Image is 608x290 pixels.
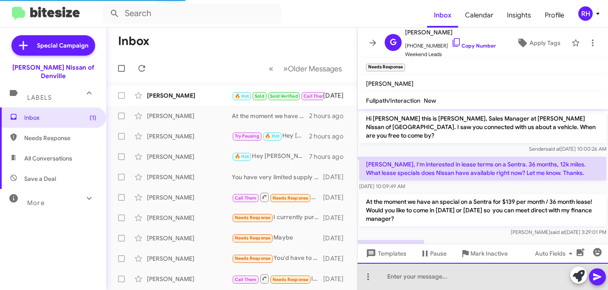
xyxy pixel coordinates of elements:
span: [PERSON_NAME] [366,80,414,87]
div: [DATE] [323,234,350,242]
span: Pause [430,246,447,261]
span: More [27,199,45,207]
input: Search [103,3,281,24]
div: [PERSON_NAME] [147,214,232,222]
div: [PERSON_NAME] [147,173,232,181]
div: [DATE] [323,193,350,202]
div: Hey [PERSON_NAME], Just following up to see what time [PERSON_NAME] work for you [DATE]? [232,131,309,141]
span: » [283,63,288,74]
div: Hey [PERSON_NAME], We still have the QX80 available! What time can you stop in [DATE] or [DATE] t... [232,152,309,161]
span: New [424,97,436,104]
span: Call Them [235,277,257,282]
span: Templates [364,246,406,261]
p: At the moment we have an special on a Sentra for $139 per month / 36 month lease! Would you like ... [359,194,606,226]
span: G [390,36,397,49]
div: [PERSON_NAME] [147,234,232,242]
button: Auto Fields [528,246,583,261]
span: Needs Response [235,235,271,241]
span: Labels [27,94,52,101]
div: [PERSON_NAME] [147,91,232,100]
button: Next [278,60,347,77]
div: [DATE] [323,91,350,100]
div: 7 hours ago [309,152,350,161]
small: Needs Response [366,64,405,71]
div: At the moment we have an special on a Sentra for $139 per month / 36 month lease! Would you like ... [232,112,309,120]
span: Call Them [304,93,326,99]
span: Save a Deal [24,175,56,183]
div: Inbound Call [232,273,323,284]
div: Maybe [232,233,323,243]
span: (1) [90,113,96,122]
div: You have very limited supply of 2025 Q60 Sensory or Autograph. It's a shame. I live right around ... [232,173,323,181]
span: Inbox [24,113,96,122]
div: [PERSON_NAME] [147,132,232,141]
span: All Conversations [24,154,72,163]
span: 🔥 Hot [235,93,249,99]
span: Needs Response [235,215,271,220]
span: « [269,63,273,74]
button: Apply Tags [509,35,567,51]
div: [PERSON_NAME] [147,275,232,283]
div: [PERSON_NAME] [147,112,232,120]
a: Special Campaign [11,35,95,56]
span: Special Campaign [37,41,88,50]
div: Inbound Call [232,90,323,101]
a: Copy Number [451,42,496,49]
div: [DATE] [323,254,350,263]
span: Try Pausing [235,133,259,139]
button: RH [571,6,599,21]
div: Can you please call me thank you [232,192,323,203]
span: Sold [255,93,265,99]
div: [DATE] [323,275,350,283]
div: [PERSON_NAME] [147,193,232,202]
span: 🔥 Hot [235,154,249,159]
span: Needs Response [273,195,309,201]
span: Needs Response [273,277,309,282]
div: [DATE] [323,214,350,222]
button: Templates [357,246,413,261]
span: said at [550,229,565,235]
div: [DATE] [323,173,350,181]
span: [PHONE_NUMBER] [405,37,496,50]
p: How much down?? [359,240,424,255]
a: Calendar [458,3,500,28]
span: [PERSON_NAME] [DATE] 3:29:01 PM [511,229,606,235]
div: 2 hours ago [309,132,350,141]
span: [PERSON_NAME] [405,27,496,37]
div: [PERSON_NAME] [147,254,232,263]
span: Needs Response [24,134,96,142]
span: Apply Tags [529,35,560,51]
a: Insights [500,3,538,28]
span: Fullpath/Interaction [366,97,420,104]
span: Older Messages [288,64,342,73]
span: Sender [DATE] 10:00:26 AM [529,146,606,152]
button: Previous [264,60,279,77]
span: said at [546,146,560,152]
span: Call Them [235,195,257,201]
button: Mark Inactive [453,246,515,261]
span: Sold Verified [270,93,298,99]
div: RH [578,6,593,21]
span: [DATE] 10:09:49 AM [359,183,405,189]
div: 2 hours ago [309,112,350,120]
a: Profile [538,3,571,28]
div: I currently purchased a 2023 Nissan Ultima turbo from you guys and I've been having nonstop issue... [232,213,323,222]
div: You'd have to make me an offer I couldn't refuse, especially to come all the way back to [US_STATE]. [232,253,323,263]
p: [PERSON_NAME], I'm interested in lease terms on a Sentra. 36 months, 12k miles. What lease specia... [359,157,606,180]
a: Inbox [427,3,458,28]
span: Mark Inactive [470,246,508,261]
span: Weekend Leads [405,50,496,59]
h1: Inbox [118,34,149,48]
span: Needs Response [235,256,271,261]
button: Pause [413,246,453,261]
p: Hi [PERSON_NAME] this is [PERSON_NAME], Sales Manager at [PERSON_NAME] Nissan of [GEOGRAPHIC_DATA... [359,111,606,143]
div: [PERSON_NAME] [147,152,232,161]
nav: Page navigation example [264,60,347,77]
span: 🔥 Hot [265,133,279,139]
span: Auto Fields [535,246,576,261]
